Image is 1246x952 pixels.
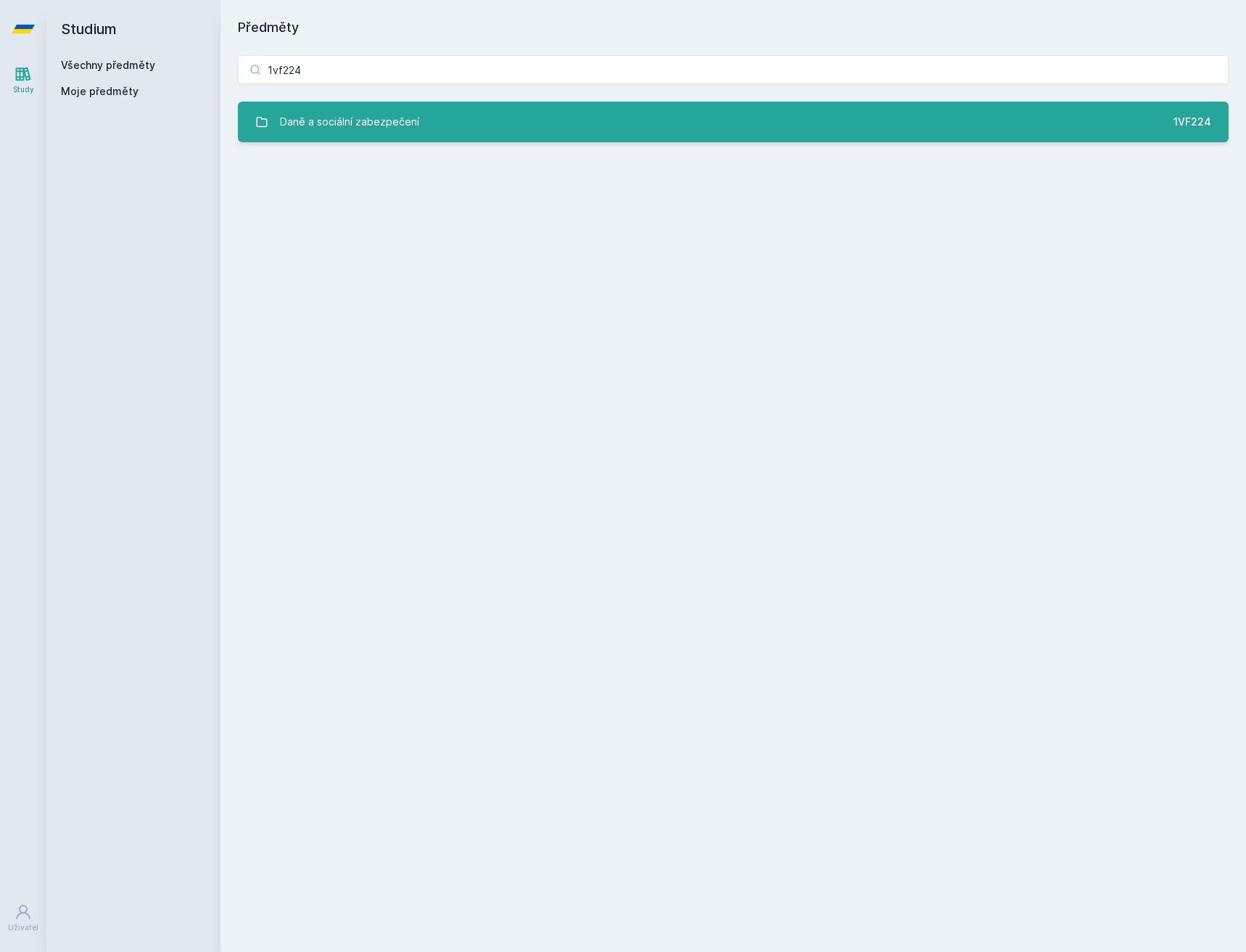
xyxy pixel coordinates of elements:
span: Moje předměty [61,84,139,99]
div: Daně a sociální zabezpečení [280,107,419,136]
div: Uživatel [8,922,38,933]
a: Study [3,58,44,102]
a: Daně a sociální zabezpečení 1VF224 [238,102,1229,142]
a: Všechny předměty [61,59,155,71]
div: 1VF224 [1173,115,1211,129]
h1: Předměty [238,17,1229,38]
a: Uživatel [3,896,44,940]
div: Study [13,84,34,95]
input: Název nebo ident předmětu… [238,55,1229,84]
